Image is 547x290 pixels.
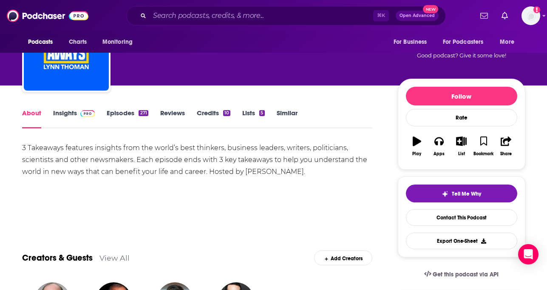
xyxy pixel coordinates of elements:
[443,36,484,48] span: For Podcasters
[406,109,517,126] div: Rate
[417,52,506,59] span: Good podcast? Give it some love!
[412,151,421,156] div: Play
[458,151,465,156] div: List
[150,9,373,23] input: Search podcasts, credits, & more...
[259,110,264,116] div: 5
[428,131,450,162] button: Apps
[53,109,95,128] a: InsightsPodchaser Pro
[394,36,427,48] span: For Business
[406,87,517,105] button: Follow
[442,190,448,197] img: tell me why sparkle
[139,110,148,116] div: 271
[96,34,144,50] button: open menu
[400,14,435,18] span: Open Advanced
[197,109,230,128] a: Credits10
[521,6,540,25] img: User Profile
[477,9,491,23] a: Show notifications dropdown
[277,109,298,128] a: Similar
[417,264,506,285] a: Get this podcast via API
[22,142,373,178] div: 3 Takeaways features insights from the world’s best thinkers, business leaders, writers, politici...
[22,253,93,263] a: Creators & Guests
[452,190,481,197] span: Tell Me Why
[107,109,148,128] a: Episodes271
[314,250,372,265] div: Add Creators
[406,233,517,249] button: Export One-Sheet
[434,151,445,156] div: Apps
[450,131,472,162] button: List
[160,109,185,128] a: Reviews
[242,109,264,128] a: Lists5
[28,36,53,48] span: Podcasts
[99,253,130,262] a: View All
[80,110,95,117] img: Podchaser Pro
[373,10,389,21] span: ⌘ K
[533,6,540,13] svg: Add a profile image
[396,11,439,21] button: Open AdvancedNew
[102,36,133,48] span: Monitoring
[22,109,41,128] a: About
[473,131,495,162] button: Bookmark
[498,9,511,23] a: Show notifications dropdown
[406,185,517,202] button: tell me why sparkleTell Me Why
[423,5,438,13] span: New
[406,131,428,162] button: Play
[7,8,88,24] img: Podchaser - Follow, Share and Rate Podcasts
[495,131,517,162] button: Share
[518,244,538,264] div: Open Intercom Messenger
[406,209,517,226] a: Contact This Podcast
[69,36,87,48] span: Charts
[500,36,514,48] span: More
[388,34,438,50] button: open menu
[473,151,493,156] div: Bookmark
[126,6,446,26] div: Search podcasts, credits, & more...
[437,34,496,50] button: open menu
[22,34,64,50] button: open menu
[223,110,230,116] div: 10
[494,34,525,50] button: open menu
[500,151,512,156] div: Share
[521,6,540,25] span: Logged in as gabriellaippaso
[521,6,540,25] button: Show profile menu
[63,34,92,50] a: Charts
[433,271,499,278] span: Get this podcast via API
